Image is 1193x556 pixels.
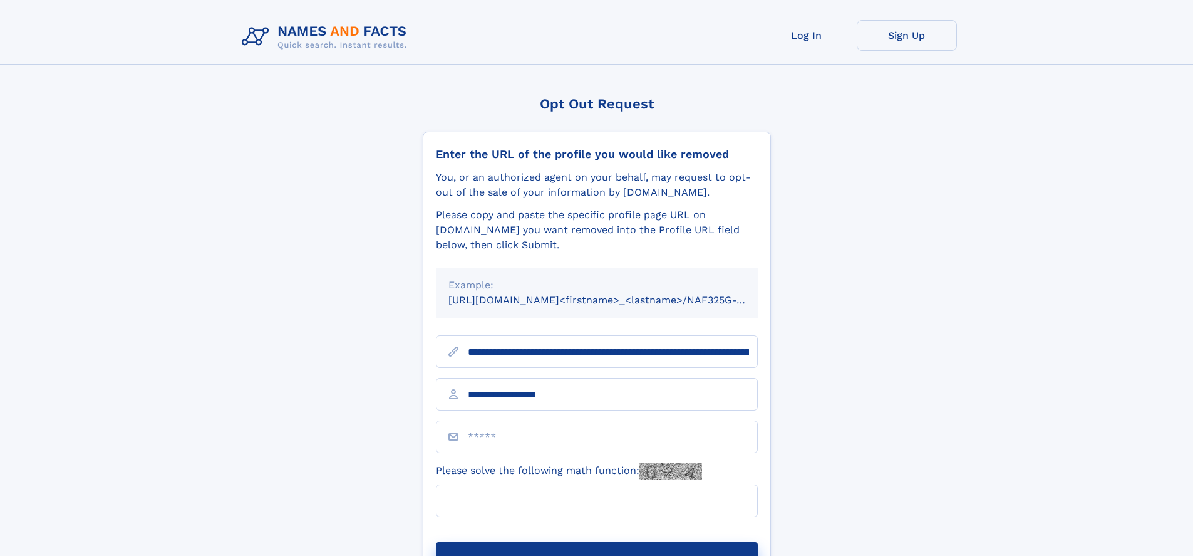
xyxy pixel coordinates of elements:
[436,147,758,161] div: Enter the URL of the profile you would like removed
[436,170,758,200] div: You, or an authorized agent on your behalf, may request to opt-out of the sale of your informatio...
[436,207,758,253] div: Please copy and paste the specific profile page URL on [DOMAIN_NAME] you want removed into the Pr...
[857,20,957,51] a: Sign Up
[436,463,702,480] label: Please solve the following math function:
[448,294,782,306] small: [URL][DOMAIN_NAME]<firstname>_<lastname>/NAF325G-xxxxxxxx
[423,96,771,112] div: Opt Out Request
[757,20,857,51] a: Log In
[237,20,417,54] img: Logo Names and Facts
[448,278,745,293] div: Example:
